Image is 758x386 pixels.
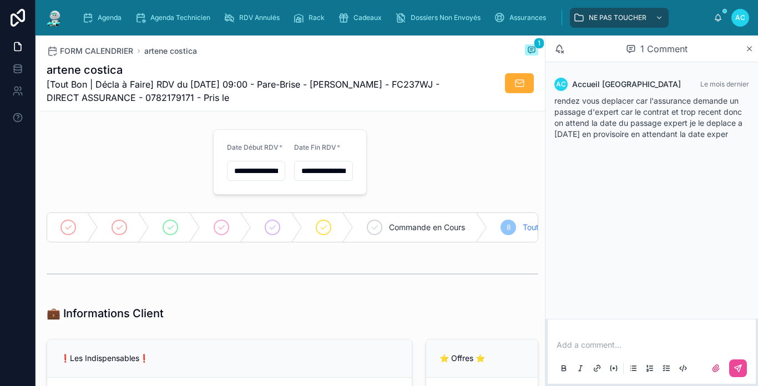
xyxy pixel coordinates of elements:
a: Assurances [491,8,554,28]
span: ❗Les Indispensables❗ [60,353,149,363]
a: Agenda Technicien [132,8,218,28]
span: 1 Comment [640,42,688,55]
span: Tout Bon | Décla à [GEOGRAPHIC_DATA] [523,222,671,233]
span: NE PAS TOUCHER [589,13,646,22]
span: RDV Annulés [239,13,280,22]
h1: artene costica [47,62,455,78]
a: FORM CALENDRIER [47,45,133,57]
span: Rack [309,13,325,22]
span: Agenda Technicien [150,13,210,22]
a: Rack [290,8,332,28]
span: Date Début RDV [227,143,279,151]
span: FORM CALENDRIER [60,45,133,57]
span: Agenda [98,13,122,22]
img: App logo [44,9,64,27]
span: 8 [507,223,511,232]
div: scrollable content [73,6,714,30]
span: AC [735,13,745,22]
span: Date Fin RDV [294,143,336,151]
a: Dossiers Non Envoyés [392,8,488,28]
span: Cadeaux [353,13,382,22]
span: AC [556,80,566,89]
a: artene costica [144,45,197,57]
span: Accueil [GEOGRAPHIC_DATA] [572,79,681,90]
span: 1 [534,38,544,49]
span: Commande en Cours [389,222,465,233]
span: Le mois dernier [700,80,749,88]
button: 1 [525,44,538,58]
a: Agenda [79,8,129,28]
span: rendez vous deplacer car l'assurance demande un passage d'expert car le contrat et trop recent do... [554,96,742,139]
a: NE PAS TOUCHER [570,8,669,28]
a: RDV Annulés [220,8,287,28]
span: [Tout Bon | Décla à Faire] RDV du [DATE] 09:00 - Pare-Brise - [PERSON_NAME] - FC237WJ - DIRECT AS... [47,78,455,104]
a: Cadeaux [335,8,390,28]
span: Dossiers Non Envoyés [411,13,481,22]
span: Assurances [509,13,546,22]
span: ⭐ Offres ⭐ [439,353,485,363]
h1: 💼 Informations Client [47,306,164,321]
